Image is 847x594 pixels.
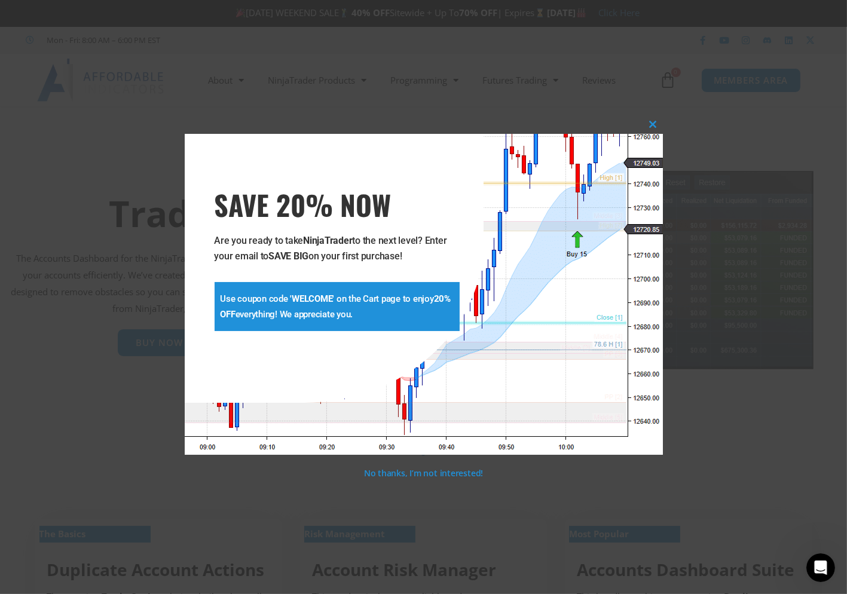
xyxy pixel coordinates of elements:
a: No thanks, I’m not interested! [364,467,483,479]
p: Use coupon code ' ' on the Cart page to enjoy everything! We appreciate you. [221,291,454,322]
strong: WELCOME [292,293,332,304]
strong: 20% OFF [221,293,451,320]
p: Are you ready to take to the next level? Enter your email to on your first purchase! [215,233,460,264]
strong: SAVE BIG [268,250,308,262]
span: SAVE 20% NOW [215,188,460,221]
iframe: Intercom live chat [806,553,835,582]
strong: NinjaTrader [303,235,352,246]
